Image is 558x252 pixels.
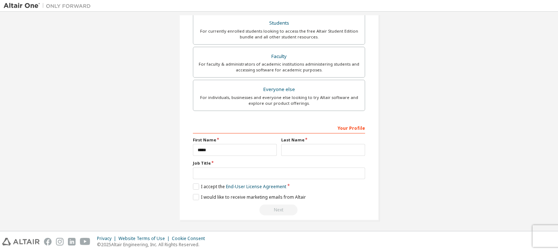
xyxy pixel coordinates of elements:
label: I would like to receive marketing emails from Altair [193,194,306,200]
a: End-User License Agreement [226,183,286,190]
div: Your Profile [193,122,365,133]
div: Faculty [198,51,360,62]
label: I accept the [193,183,286,190]
div: Students [198,18,360,28]
img: altair_logo.svg [2,238,40,245]
div: Read and acccept EULA to continue [193,205,365,215]
div: For faculty & administrators of academic institutions administering students and accessing softwa... [198,61,360,73]
label: Last Name [281,137,365,143]
label: First Name [193,137,277,143]
label: Job Title [193,160,365,166]
img: instagram.svg [56,238,64,245]
p: © 2025 Altair Engineering, Inc. All Rights Reserved. [97,241,209,248]
img: linkedin.svg [68,238,76,245]
img: youtube.svg [80,238,90,245]
div: For individuals, businesses and everyone else looking to try Altair software and explore our prod... [198,95,360,106]
div: Everyone else [198,84,360,95]
img: facebook.svg [44,238,52,245]
div: Privacy [97,236,118,241]
div: Website Terms of Use [118,236,172,241]
img: Altair One [4,2,94,9]
div: For currently enrolled students looking to access the free Altair Student Edition bundle and all ... [198,28,360,40]
div: Cookie Consent [172,236,209,241]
